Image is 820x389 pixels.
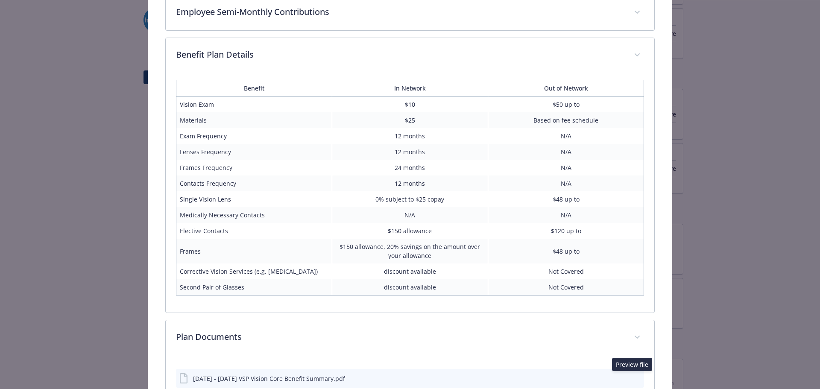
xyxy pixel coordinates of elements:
[332,80,488,97] th: In Network
[488,80,644,97] th: Out of Network
[488,207,644,223] td: N/A
[488,263,644,279] td: Not Covered
[332,239,488,263] td: $150 allowance, 20% savings on the amount over your allowance
[176,6,624,18] p: Employee Semi-Monthly Contributions
[166,38,655,73] div: Benefit Plan Details
[488,223,644,239] td: $120 up to
[488,160,644,175] td: N/A
[176,175,332,191] td: Contacts Frequency
[176,160,332,175] td: Frames Frequency
[332,175,488,191] td: 12 months
[619,374,626,383] button: download file
[488,144,644,160] td: N/A
[488,239,644,263] td: $48 up to
[488,279,644,295] td: Not Covered
[176,263,332,279] td: Corrective Vision Services (e.g. [MEDICAL_DATA])
[488,191,644,207] td: $48 up to
[332,128,488,144] td: 12 months
[176,144,332,160] td: Lenses Frequency
[332,97,488,113] td: $10
[176,223,332,239] td: Elective Contacts
[166,73,655,313] div: Benefit Plan Details
[612,358,652,371] div: Preview file
[633,374,641,383] button: preview file
[176,128,332,144] td: Exam Frequency
[332,279,488,295] td: discount available
[332,160,488,175] td: 24 months
[176,207,332,223] td: Medically Necessary Contacts
[488,128,644,144] td: N/A
[166,320,655,355] div: Plan Documents
[176,239,332,263] td: Frames
[332,207,488,223] td: N/A
[488,97,644,113] td: $50 up to
[488,112,644,128] td: Based on fee schedule
[176,191,332,207] td: Single Vision Lens
[488,175,644,191] td: N/A
[332,144,488,160] td: 12 months
[176,331,624,343] p: Plan Documents
[176,48,624,61] p: Benefit Plan Details
[176,80,332,97] th: Benefit
[193,374,345,383] div: [DATE] - [DATE] VSP Vision Core Benefit Summary.pdf
[176,112,332,128] td: Materials
[176,279,332,295] td: Second Pair of Glasses
[332,191,488,207] td: 0% subject to $25 copay
[332,112,488,128] td: $25
[332,223,488,239] td: $150 allowance
[176,97,332,113] td: Vision Exam
[332,263,488,279] td: discount available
